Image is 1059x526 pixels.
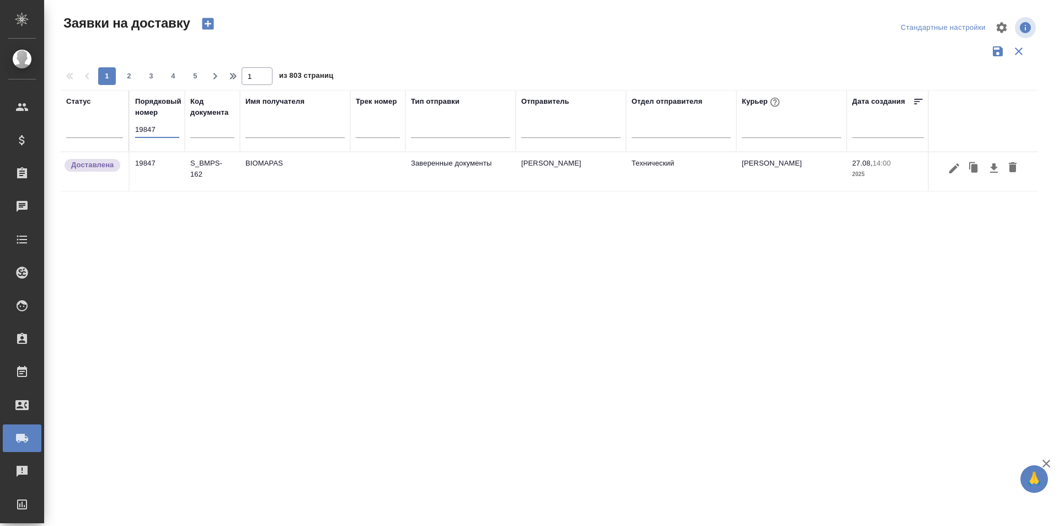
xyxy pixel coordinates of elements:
[142,71,160,82] span: 3
[1025,467,1044,491] span: 🙏
[768,95,782,109] button: При выборе курьера статус заявки автоматически поменяется на «Принята»
[985,158,1003,179] button: Скачать
[63,158,123,173] div: Документы доставлены, фактическая дата доставки проставиться автоматически
[873,159,891,167] p: 14:00
[988,14,1015,41] span: Настроить таблицу
[1015,17,1038,38] span: Посмотреть информацию
[130,152,185,191] td: 19847
[521,96,569,107] div: Отправитель
[411,96,459,107] div: Тип отправки
[190,96,234,118] div: Код документа
[240,152,350,191] td: BIOMAPAS
[742,95,782,109] div: Курьер
[736,152,847,191] td: [PERSON_NAME]
[142,67,160,85] button: 3
[626,152,736,191] td: Технический
[945,158,964,179] button: Редактировать
[1003,158,1022,179] button: Удалить
[987,41,1008,62] button: Сохранить фильтры
[135,96,181,118] div: Порядковый номер
[356,96,397,107] div: Трек номер
[964,158,985,179] button: Клонировать
[632,96,702,107] div: Отдел отправителя
[71,160,114,171] p: Доставлена
[245,96,304,107] div: Имя получателя
[1008,41,1029,62] button: Сбросить фильтры
[186,67,204,85] button: 5
[898,19,988,36] div: split button
[516,152,626,191] td: [PERSON_NAME]
[852,169,924,180] p: 2025
[120,71,138,82] span: 2
[186,71,204,82] span: 5
[164,67,182,85] button: 4
[405,152,516,191] td: Заверенные документы
[852,159,873,167] p: 27.08,
[852,96,905,107] div: Дата создания
[195,14,221,33] button: Создать
[185,152,240,191] td: S_BMPS-162
[164,71,182,82] span: 4
[279,69,333,85] span: из 803 страниц
[66,96,91,107] div: Статус
[1020,465,1048,493] button: 🙏
[61,14,190,32] span: Заявки на доставку
[120,67,138,85] button: 2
